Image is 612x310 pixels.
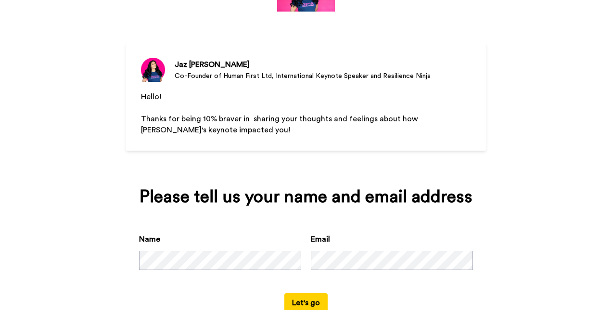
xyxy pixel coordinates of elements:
div: Co-Founder of Human First Ltd, International Keynote Speaker and Resilience Ninja [175,71,431,81]
label: Name [139,233,160,245]
div: Please tell us your name and email address [139,187,473,207]
span: Hello! [141,93,161,101]
span: Thanks for being 10% braver in sharing your thoughts and feelings about how [PERSON_NAME]'s keyno... [141,115,420,134]
img: Co-Founder of Human First Ltd, International Keynote Speaker and Resilience Ninja [141,58,165,82]
div: Jaz [PERSON_NAME] [175,59,431,70]
label: Email [311,233,330,245]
